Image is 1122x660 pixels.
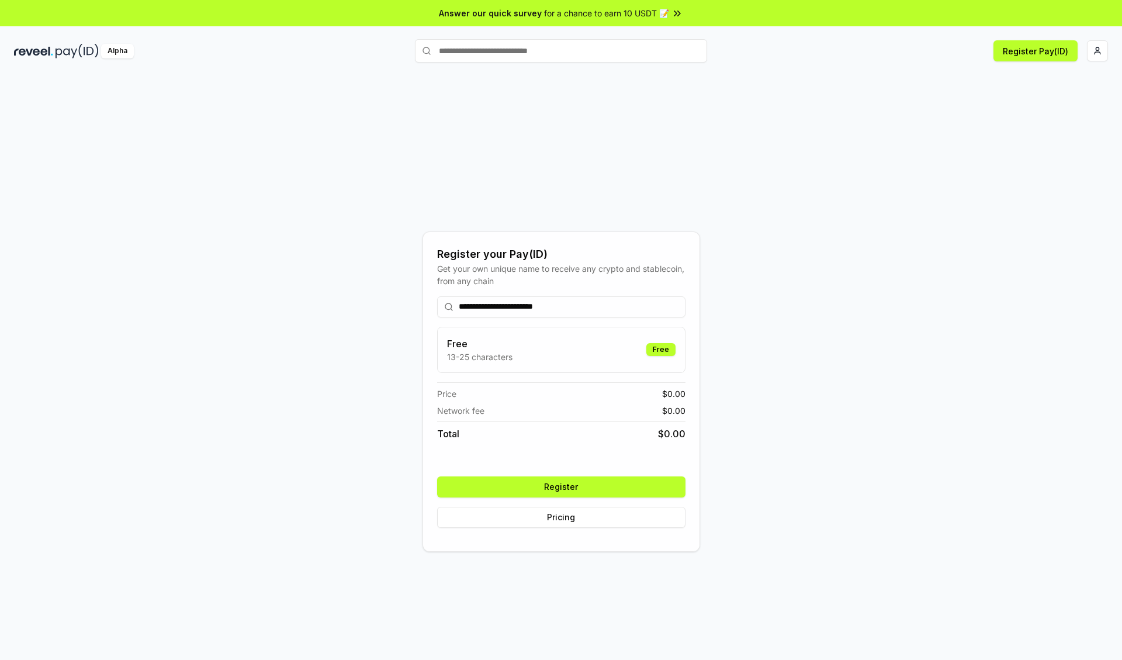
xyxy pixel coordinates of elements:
[447,351,512,363] p: 13-25 characters
[658,427,685,441] span: $ 0.00
[437,388,456,400] span: Price
[437,246,685,262] div: Register your Pay(ID)
[544,7,669,19] span: for a chance to earn 10 USDT 📝
[437,507,685,528] button: Pricing
[993,40,1078,61] button: Register Pay(ID)
[447,337,512,351] h3: Free
[662,405,685,417] span: $ 0.00
[439,7,542,19] span: Answer our quick survey
[437,405,484,417] span: Network fee
[662,388,685,400] span: $ 0.00
[56,44,99,58] img: pay_id
[646,343,676,356] div: Free
[437,476,685,497] button: Register
[101,44,134,58] div: Alpha
[437,427,459,441] span: Total
[437,262,685,287] div: Get your own unique name to receive any crypto and stablecoin, from any chain
[14,44,53,58] img: reveel_dark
